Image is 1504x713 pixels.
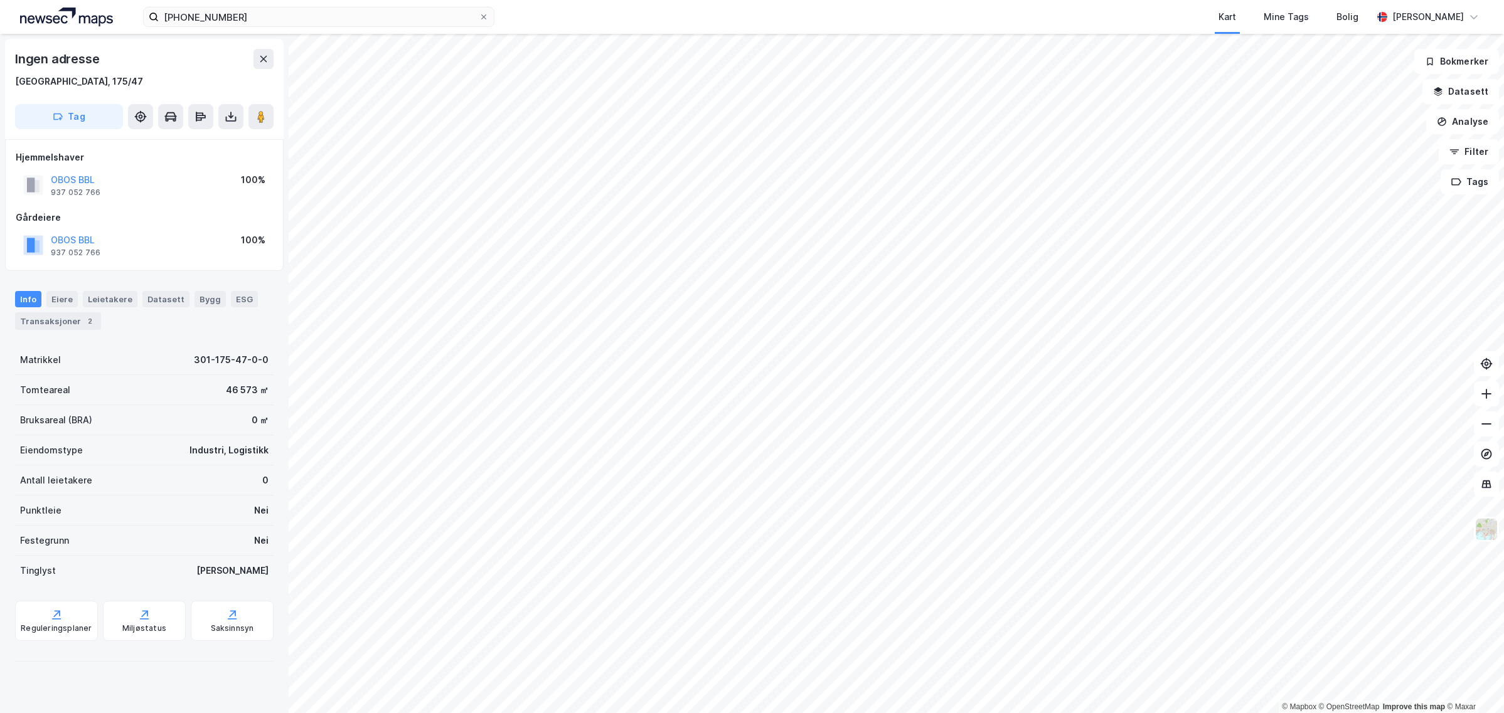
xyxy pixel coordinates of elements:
button: Filter [1439,139,1499,164]
div: Saksinnsyn [211,623,254,633]
div: Datasett [142,291,189,307]
div: [PERSON_NAME] [1392,9,1464,24]
div: ESG [231,291,258,307]
div: Bolig [1336,9,1358,24]
div: Gårdeiere [16,210,273,225]
div: 2 [83,315,96,327]
div: Bruksareal (BRA) [20,413,92,428]
div: 0 [262,473,269,488]
div: Festegrunn [20,533,69,548]
div: 937 052 766 [51,187,100,198]
div: Nei [254,533,269,548]
div: Leietakere [83,291,137,307]
div: Eiere [46,291,78,307]
div: Eiendomstype [20,443,83,458]
button: Analyse [1426,109,1499,134]
div: 301-175-47-0-0 [194,352,269,367]
div: Tinglyst [20,563,56,578]
div: Hjemmelshaver [16,150,273,165]
a: OpenStreetMap [1319,702,1380,711]
div: 46 573 ㎡ [226,383,269,398]
div: Antall leietakere [20,473,92,488]
div: 100% [241,172,265,187]
a: Improve this map [1383,702,1445,711]
div: [GEOGRAPHIC_DATA], 175/47 [15,74,143,89]
img: Z [1475,517,1498,541]
div: Nei [254,503,269,518]
div: Industri, Logistikk [189,443,269,458]
button: Tag [15,104,123,129]
img: logo.a4113a55bc3d86da70a041830d287a7e.svg [20,8,113,26]
button: Bokmerker [1414,49,1499,74]
div: Kontrollprogram for chat [1441,653,1504,713]
div: Mine Tags [1264,9,1309,24]
div: 100% [241,233,265,248]
div: Ingen adresse [15,49,102,69]
button: Datasett [1422,79,1499,104]
div: Info [15,291,41,307]
a: Mapbox [1282,702,1316,711]
div: 937 052 766 [51,248,100,258]
div: [PERSON_NAME] [196,563,269,578]
input: Søk på adresse, matrikkel, gårdeiere, leietakere eller personer [159,8,479,26]
button: Tags [1441,169,1499,194]
div: Punktleie [20,503,61,518]
div: Matrikkel [20,352,61,367]
div: Reguleringsplaner [21,623,92,633]
div: 0 ㎡ [252,413,269,428]
div: Transaksjoner [15,312,101,330]
div: Bygg [195,291,226,307]
div: Tomteareal [20,383,70,398]
div: Kart [1219,9,1236,24]
iframe: Chat Widget [1441,653,1504,713]
div: Miljøstatus [122,623,166,633]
